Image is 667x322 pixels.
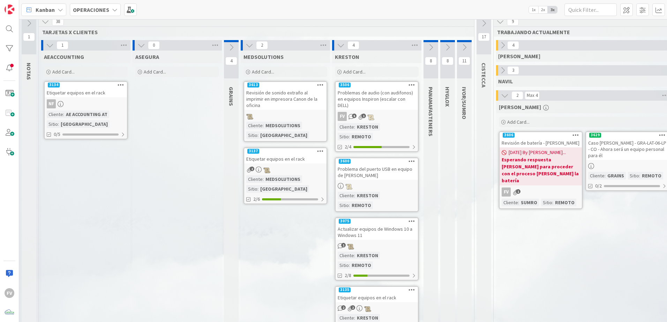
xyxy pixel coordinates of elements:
[351,305,355,310] span: 2
[58,120,59,128] span: :
[499,103,541,110] span: FERNANDO
[339,159,351,164] div: 3600
[347,41,359,49] span: 4
[336,82,418,110] div: 3506Problemas de audio (con audifonos) en equipos Inspiron (escalar con DELL)
[500,132,582,138] div: 3606
[639,172,640,179] span: :
[244,148,327,154] div: 3137
[339,287,351,292] div: 3135
[538,6,548,13] span: 2x
[244,82,327,110] div: 3613Revisión de sonido extraño al imprimir en impresora Canon de la oficina
[135,53,159,60] span: ASEGURA
[336,218,418,224] div: 3075
[246,185,257,193] div: Sitio
[339,83,351,87] div: 3506
[244,88,327,110] div: Revisión de sonido extraño al imprimir en impresora Canon de la oficina
[564,3,617,16] input: Quick Filter...
[263,175,264,183] span: :
[336,218,418,240] div: 3075Actualizar equipos de Windows 10 a Windows 11
[541,199,552,206] div: Sitio
[336,224,418,240] div: Actualizar equipos de Windows 10 a Windows 11
[529,6,538,13] span: 1x
[605,172,606,179] span: :
[336,164,418,180] div: Problema del puerto USB en equipo de [PERSON_NAME]
[264,122,302,129] div: MEDSOLUTIONS
[480,63,487,87] span: CISTECCA
[553,199,576,206] div: REMOTO
[345,143,351,151] span: 2/4
[595,182,602,190] span: 0/2
[349,201,350,209] span: :
[5,288,14,298] div: FV
[628,172,639,179] div: Sitio
[516,189,520,194] span: 1
[507,17,519,26] span: 9
[338,261,349,269] div: Sitio
[606,172,626,179] div: GRAINS
[5,5,14,14] img: Visit kanbanzone.com
[47,99,56,108] div: NF
[338,201,349,209] div: Sitio
[507,66,519,75] span: 3
[349,261,350,269] span: :
[73,6,109,13] b: OPERACIONES
[355,123,380,131] div: KRESTON
[354,123,355,131] span: :
[355,252,380,259] div: KRESTON
[354,314,355,322] span: :
[338,252,354,259] div: Cliente
[246,175,263,183] div: Cliente
[335,81,419,152] a: 3506Problemas de audio (con audifonos) en equipos Inspiron (escalar con DELL)FVCliente:KRESTONSit...
[352,114,357,118] span: 5
[336,293,418,302] div: Etiquetar equipos en el rack
[519,199,539,206] div: SUMRO
[47,110,63,118] div: Cliente
[45,99,127,108] div: NF
[499,131,583,209] a: 3606Revisión de batería - [PERSON_NAME][DATE] By [PERSON_NAME]...Esperando respuesta [PERSON_NAME...
[246,131,257,139] div: Sitio
[502,156,580,184] b: Esperando respuesta [PERSON_NAME] para proceder con el proceso [PERSON_NAME] la batería
[335,217,419,281] a: 3075Actualizar equipos de Windows 10 a Windows 11Cliente:KRESTONSitio:REMOTO2/8
[354,192,355,199] span: :
[52,69,75,75] span: Add Card...
[458,57,470,65] span: 11
[527,94,538,97] div: Max 4
[257,185,258,193] span: :
[640,172,663,179] div: REMOTO
[343,69,366,75] span: Add Card...
[336,112,418,121] div: FV
[144,69,166,75] span: Add Card...
[336,158,418,180] div: 3600Problema del puerto USB en equipo de [PERSON_NAME]
[461,87,468,119] span: IVOR/SUMRO
[252,69,274,75] span: Add Card...
[244,82,327,88] div: 3613
[45,82,127,97] div: 3134Etiquetar equipos en el rack
[243,147,327,204] a: 3137Etiquetar equipos en el rackCliente:MEDSOLUTIONSSitio:[GEOGRAPHIC_DATA]2/6
[44,81,128,139] a: 3134Etiquetar equipos en el rackNFCliente:AE ACCOUNTING ATSitio:[GEOGRAPHIC_DATA]0/5
[45,82,127,88] div: 3134
[354,252,355,259] span: :
[588,172,605,179] div: Cliente
[336,287,418,293] div: 3135
[500,132,582,147] div: 3606Revisión de batería - [PERSON_NAME]
[54,131,60,138] span: 0/5
[250,167,254,171] span: 2
[63,110,64,118] span: :
[444,87,451,107] span: HYGLOX
[246,122,263,129] div: Cliente
[57,41,68,49] span: 1
[355,192,380,199] div: KRESTON
[507,41,519,49] span: 4
[478,33,490,41] span: 17
[497,29,666,36] span: TRABAJANDO ACTUALMENTE
[503,133,515,138] div: 3606
[361,114,366,118] span: 1
[498,53,540,60] span: GABRIEL
[228,87,235,106] span: GRAINS
[345,272,351,279] span: 2/8
[263,122,264,129] span: :
[247,149,259,154] div: 3137
[264,175,302,183] div: MEDSOLUTIONS
[23,33,35,41] span: 1
[335,158,419,212] a: 3600Problema del puerto USB en equipo de [PERSON_NAME]Cliente:KRESTONSitio:REMOTO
